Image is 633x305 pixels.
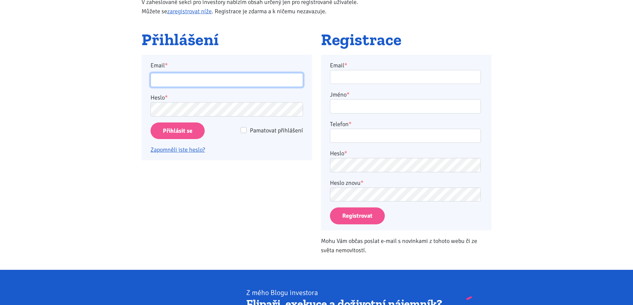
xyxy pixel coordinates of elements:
[330,90,350,99] label: Jméno
[142,31,312,49] h2: Přihlášení
[330,207,385,224] button: Registrovat
[321,31,491,49] h2: Registrace
[167,8,212,15] a: zaregistrovat níže
[347,91,350,98] abbr: required
[349,120,352,128] abbr: required
[146,61,308,70] label: Email
[361,179,364,187] abbr: required
[330,149,347,158] label: Heslo
[330,178,364,188] label: Heslo znovu
[250,127,303,134] span: Pamatovat přihlášení
[151,146,205,153] a: Zapomněli jste heslo?
[330,61,347,70] label: Email
[246,288,447,297] div: Z mého Blogu investora
[321,236,491,255] p: Mohu Vám občas poslat e-mail s novinkami z tohoto webu či ze světa nemovitostí.
[344,150,347,157] abbr: required
[151,122,205,139] input: Přihlásit se
[151,93,168,102] label: Heslo
[344,62,347,69] abbr: required
[330,119,352,129] label: Telefon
